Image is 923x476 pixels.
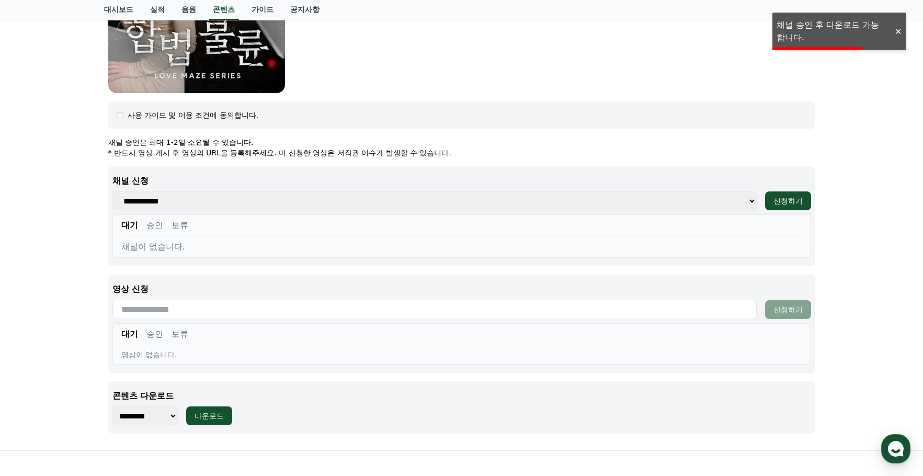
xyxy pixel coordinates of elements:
[121,349,802,360] div: 영상이 없습니다.
[121,219,138,232] button: 대기
[128,110,259,120] div: 사용 가이드 및 이용 조건에 동의합니다.
[146,328,163,341] button: 승인
[162,347,174,356] span: 설정
[773,196,803,206] div: 신청하기
[112,175,811,187] p: 채널 신청
[186,406,232,425] button: 다운로드
[3,332,69,358] a: 홈
[96,348,108,356] span: 대화
[773,304,803,315] div: 신청하기
[33,347,39,356] span: 홈
[135,332,201,358] a: 설정
[172,328,188,341] button: 보류
[108,137,815,148] p: 채널 승인은 최대 1-2일 소요될 수 있습니다.
[765,191,811,210] button: 신청하기
[172,219,188,232] button: 보류
[112,390,811,402] p: 콘텐츠 다운로드
[765,300,811,319] button: 신청하기
[112,283,811,296] p: 영상 신청
[121,241,802,253] div: 채널이 없습니다.
[146,219,163,232] button: 승인
[69,332,135,358] a: 대화
[121,328,138,341] button: 대기
[108,148,815,158] p: * 반드시 영상 게시 후 영상의 URL을 등록해주세요. 미 신청한 영상은 저작권 이슈가 발생할 수 있습니다.
[195,411,224,421] div: 다운로드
